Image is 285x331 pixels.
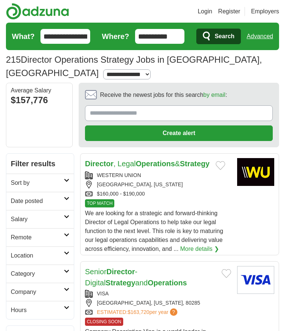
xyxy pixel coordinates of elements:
[180,245,219,253] a: More details ❯
[107,268,135,276] strong: Director
[106,279,135,287] strong: Strategy
[170,308,177,316] span: ?
[11,94,68,107] div: $157,776
[85,160,210,168] a: Director, LegalOperations&Strategy
[6,3,69,20] img: Adzuna logo
[196,29,240,44] button: Search
[247,29,273,44] a: Advanced
[11,269,64,278] h2: Category
[11,233,64,242] h2: Remote
[85,190,231,198] div: $160,000 - $190,000
[180,160,210,168] strong: Strategy
[11,306,64,315] h2: Hours
[6,55,262,78] h1: Director Operations Strategy Jobs in [GEOGRAPHIC_DATA], [GEOGRAPHIC_DATA]
[11,288,64,296] h2: Company
[6,301,74,319] a: Hours
[102,31,129,42] label: Where?
[237,158,274,186] img: Western Union logo
[218,7,240,16] a: Register
[222,269,231,278] button: Add to favorite jobs
[85,160,114,168] strong: Director
[6,192,74,210] a: Date posted
[128,309,149,315] span: $163,720
[6,53,21,66] span: 215
[251,7,279,16] a: Employers
[85,318,123,326] span: CLOSING SOON
[12,31,35,42] label: What?
[214,29,234,44] span: Search
[216,161,225,170] button: Add to favorite jobs
[100,91,227,99] span: Receive the newest jobs for this search :
[85,268,187,287] a: SeniorDirector- DigitalStrategyandOperations
[203,92,226,98] a: by email
[11,178,64,187] h2: Sort by
[97,308,179,316] a: ESTIMATED:$163,720per year?
[136,160,175,168] strong: Operations
[85,181,231,189] div: [GEOGRAPHIC_DATA], [US_STATE]
[85,125,273,141] button: Create alert
[6,228,74,246] a: Remote
[198,7,212,16] a: Login
[148,279,187,287] strong: Operations
[6,210,74,228] a: Salary
[85,199,114,207] span: TOP MATCH
[11,88,68,94] div: Average Salary
[6,154,74,174] h2: Filter results
[6,174,74,192] a: Sort by
[85,210,223,252] span: We are looking for a strategic and forward-thinking Director of Legal Operations to help take our...
[97,291,109,296] a: VISA
[6,283,74,301] a: Company
[11,197,64,206] h2: Date posted
[237,266,274,294] img: Visa logo
[6,265,74,283] a: Category
[6,246,74,265] a: Location
[11,251,64,260] h2: Location
[85,299,231,307] div: [GEOGRAPHIC_DATA], [US_STATE], 80285
[97,172,141,178] a: WESTERN UNION
[11,215,64,224] h2: Salary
